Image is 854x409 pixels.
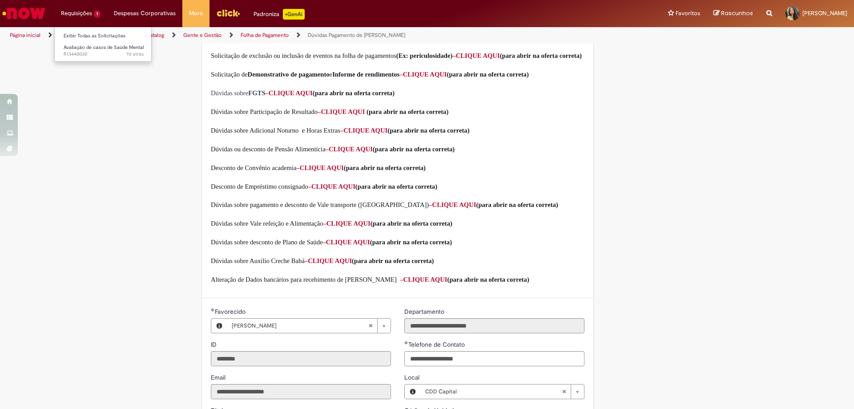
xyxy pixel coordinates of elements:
[432,201,476,208] a: CLIQUE AQUI
[64,51,144,58] span: R13440030
[713,9,753,18] a: Rascunhos
[300,164,344,171] a: CLIQUE AQUI
[266,89,269,97] span: –
[64,44,144,51] span: Avaliação de casos de Saúde Mental
[344,164,426,171] span: (para abrir na oferta correta)
[403,71,447,78] a: CLIQUE AQUI
[326,220,371,227] a: CLIQUE AQUI
[404,318,584,333] input: Departamento
[323,239,326,246] span: –
[308,32,405,39] a: Dúvidas Pagamento de [PERSON_NAME]
[211,183,308,190] span: Desconto de Empréstimo consignado
[296,164,299,171] span: –
[332,71,399,78] span: Informe de rendimentos
[94,10,101,18] span: 1
[371,220,452,227] span: (para abrir na oferta correta)
[311,183,355,190] a: CLIQUE AQUI
[387,127,469,134] span: (para abrir na oferta correta)
[425,385,562,399] span: CDD Capital
[183,32,222,39] a: Gente e Gestão
[189,9,203,18] span: More
[343,127,387,134] span: CLIQUE AQUI
[126,51,144,57] time: 22/08/2025 14:06:05
[211,276,397,283] span: Alteração de Dados bancários para recebimento de [PERSON_NAME]
[456,52,500,59] a: CLIQUE AQUI
[323,220,326,227] span: –
[241,32,289,39] a: Folha de Pagamento
[399,71,403,78] span: –
[404,351,584,366] input: Telefone de Contato
[405,385,421,399] button: Local, Visualizar este registro CDD Capital
[447,71,529,78] span: (para abrir na oferta correta)
[283,9,305,20] p: +GenAi
[313,89,395,97] span: (para abrir na oferta correta)
[308,183,311,190] span: –
[114,9,176,18] span: Despesas Corporativas
[340,127,343,134] span: –
[211,164,297,171] span: Desconto de Convênio academia
[403,276,447,283] a: CLIQUE AQUI
[421,385,584,399] a: CDD CapitalLimpar campo Local
[396,52,582,59] span: (Ex: periculosidade)
[10,32,40,39] a: Página inicial
[452,52,455,59] span: –
[404,308,446,316] span: Somente leitura - Departamento
[802,9,847,17] span: [PERSON_NAME]
[269,89,313,97] a: CLIQUE AQUI
[211,257,305,264] span: Dúvidas sobre Auxilio Creche Babá
[367,108,448,115] span: (para abrir na oferta correta)
[211,340,218,349] label: Somente leitura - ID
[676,9,700,18] span: Favoritos
[330,71,333,78] span: e
[248,89,265,97] span: FGTS
[7,27,563,44] ul: Trilhas de página
[248,71,330,78] span: Demonstrativo de pagamento
[373,146,455,153] span: (para abrir na oferta correta)
[404,307,446,316] label: Somente leitura - Departamento
[721,9,753,17] span: Rascunhos
[308,257,352,264] span: CLIQUE AQUI
[329,146,373,153] a: CLIQUE AQUI
[211,146,326,153] span: Dúvidas ou desconto de Pensão Alimentícia
[447,276,529,283] span: (para abrir na oferta correta)
[429,201,432,208] span: –
[254,9,305,20] div: Padroniza
[321,108,365,115] a: CLIQUE AQUI
[55,43,153,59] a: Aberto R13440030 : Avaliação de casos de Saúde Mental
[211,384,391,399] input: Email
[352,257,434,264] span: (para abrir na oferta correta)
[211,373,227,382] label: Somente leitura - Email
[211,52,396,59] span: Solicitação de exclusão ou inclusão de eventos na folha de pagamentos
[370,239,452,246] span: (para abrir na oferta correta)
[355,183,437,190] span: (para abrir na oferta correta)
[211,127,340,134] span: Dúvidas sobre Adicional Noturno e Horas Extras
[211,220,323,227] span: Dúvidas sobre Vale refeição e Alimentação
[404,341,408,344] span: Obrigatório Preenchido
[211,239,323,246] span: Dúvidas sobre desconto de Plano de Saúde
[215,308,247,316] span: Necessários - Favorecido
[305,257,308,264] span: –
[211,340,218,348] span: Somente leitura - ID
[404,373,421,381] span: Local
[55,31,153,41] a: Exibir Todas as Solicitações
[211,308,215,312] span: Obrigatório Preenchido
[227,319,391,333] a: [PERSON_NAME]Limpar campo Favorecido
[500,52,582,59] span: (para abrir na oferta correta)
[211,108,318,115] span: Dúvidas sobre Participação de Resultado
[364,319,377,333] abbr: Limpar campo Favorecido
[1,4,47,22] img: ServiceNow
[326,239,370,246] a: CLIQUE AQUI
[211,351,391,366] input: ID
[211,89,248,97] span: Dúvidas sobre
[400,276,403,283] span: –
